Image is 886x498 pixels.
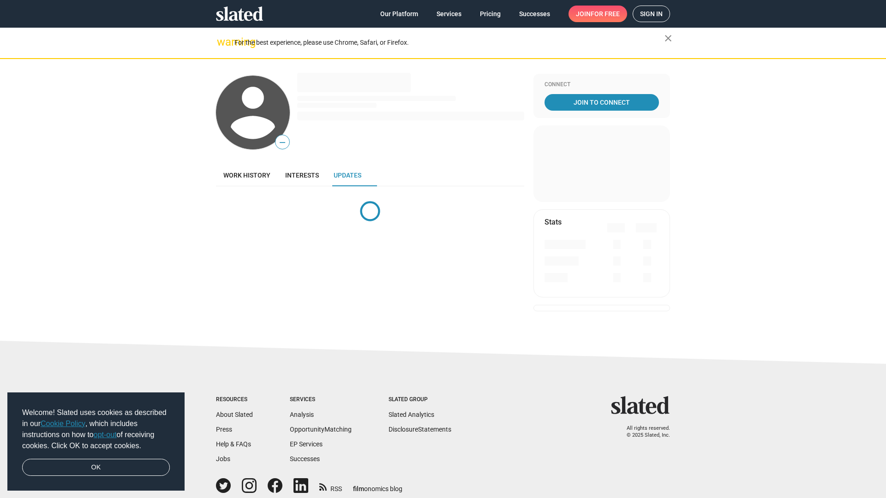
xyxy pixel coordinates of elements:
a: Cookie Policy [41,420,85,427]
a: Successes [512,6,557,22]
a: Successes [290,455,320,462]
span: Work history [223,172,270,179]
span: Interests [285,172,319,179]
span: Successes [519,6,550,22]
a: RSS [319,479,342,493]
a: Joinfor free [569,6,627,22]
a: About Slated [216,411,253,418]
p: All rights reserved. © 2025 Slated, Inc. [617,425,670,439]
a: Work history [216,164,278,186]
span: Join [576,6,620,22]
div: Connect [545,81,659,89]
span: Our Platform [380,6,418,22]
a: Updates [326,164,369,186]
a: Analysis [290,411,314,418]
div: Slated Group [389,396,451,403]
a: Our Platform [373,6,425,22]
span: Updates [334,172,361,179]
span: — [275,136,289,148]
div: For the best experience, please use Chrome, Safari, or Firefox. [234,36,664,49]
a: Slated Analytics [389,411,434,418]
a: opt-out [94,431,117,439]
div: Services [290,396,352,403]
div: cookieconsent [7,392,185,491]
a: EP Services [290,440,323,448]
mat-icon: warning [217,36,228,47]
span: Welcome! Slated uses cookies as described in our , which includes instructions on how to of recei... [22,407,170,451]
a: Help & FAQs [216,440,251,448]
mat-icon: close [663,33,674,44]
a: Pricing [473,6,508,22]
span: Services [437,6,461,22]
span: Sign in [640,6,663,22]
mat-card-title: Stats [545,217,562,227]
a: Services [429,6,469,22]
a: DisclosureStatements [389,426,451,433]
span: film [353,485,364,492]
span: for free [591,6,620,22]
a: Press [216,426,232,433]
a: Join To Connect [545,94,659,111]
a: filmonomics blog [353,477,402,493]
a: Sign in [633,6,670,22]
span: Join To Connect [546,94,657,111]
a: Jobs [216,455,230,462]
a: OpportunityMatching [290,426,352,433]
a: Interests [278,164,326,186]
div: Resources [216,396,253,403]
span: Pricing [480,6,501,22]
a: dismiss cookie message [22,459,170,476]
